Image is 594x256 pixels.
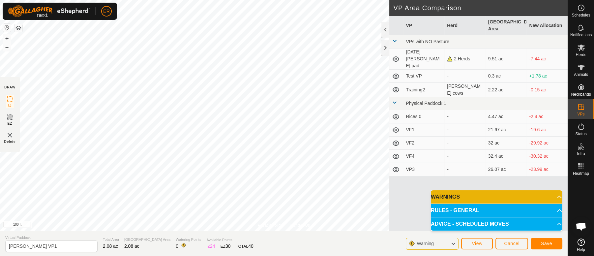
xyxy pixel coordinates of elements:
span: 30 [225,243,231,249]
td: 4.47 ac [486,110,527,123]
span: 40 [248,243,253,249]
p-accordion-header: WARNINGS [431,190,562,204]
td: +1.78 ac [526,70,568,83]
img: Gallagher Logo [8,5,90,17]
div: - [447,140,483,146]
td: -23.99 ac [526,163,568,176]
h2: VP Area Comparison [393,4,568,12]
th: Herd [444,16,486,35]
td: VF2 [403,137,444,150]
span: Watering Points [176,237,201,242]
button: Reset Map [3,24,11,32]
td: [DATE] [PERSON_NAME] pad [403,48,444,70]
div: - [447,126,483,133]
button: Map Layers [15,24,22,32]
span: EZ [8,121,13,126]
div: - [447,73,483,80]
span: RULES - GENERAL [431,208,479,213]
td: -0.15 ac [526,83,568,97]
span: Virtual Paddock [5,235,98,240]
div: - [447,166,483,173]
button: View [461,238,493,249]
td: 32 ac [486,137,527,150]
td: 32.4 ac [486,150,527,163]
td: Test VP [403,70,444,83]
td: -29.92 ac [526,137,568,150]
td: VP3 [403,163,444,176]
button: – [3,43,11,51]
span: Total Area [103,237,119,242]
button: Cancel [495,238,528,249]
span: Status [575,132,586,136]
span: Infra [577,152,585,156]
td: 0.3 ac [486,70,527,83]
div: - [447,153,483,160]
div: DRAW [4,85,15,90]
td: Training2 [403,83,444,97]
td: Rices 0 [403,110,444,123]
th: New Allocation [526,16,568,35]
span: 24 [210,243,215,249]
td: 21.67 ac [486,123,527,137]
a: Help [568,236,594,254]
div: - [447,113,483,120]
div: EZ [221,243,231,250]
span: ER [103,8,109,15]
span: Schedules [572,13,590,17]
span: ADVICE - SCHEDULED MOVES [431,221,509,227]
td: -19.6 ac [526,123,568,137]
span: Neckbands [571,92,591,96]
span: Warning [417,241,434,246]
p-accordion-header: ADVICE - SCHEDULED MOVES [431,217,562,231]
span: Cancel [504,241,520,246]
span: WARNINGS [431,194,460,200]
a: Contact Us [290,222,310,228]
a: Privacy Policy [258,222,282,228]
button: Save [531,238,562,249]
span: 0 [176,243,178,249]
span: Available Points [206,237,253,243]
th: [GEOGRAPHIC_DATA] Area [486,16,527,35]
button: + [3,35,11,43]
th: VP [403,16,444,35]
span: Animals [574,73,588,77]
a: Open chat [571,216,591,236]
span: VPs with NO Pasture [406,39,449,44]
span: Physical Paddock 1 [406,101,446,106]
td: 26.07 ac [486,163,527,176]
div: 2 Herds [447,55,483,62]
span: Herds [576,53,586,57]
td: 2.22 ac [486,83,527,97]
img: VP [6,131,14,139]
span: VPs [577,112,584,116]
td: VF4 [403,150,444,163]
div: TOTAL [236,243,253,250]
span: 2.08 ac [124,243,139,249]
div: IZ [206,243,215,250]
p-accordion-header: RULES - GENERAL [431,204,562,217]
span: Heatmap [573,172,589,176]
span: Delete [4,139,16,144]
span: Notifications [570,33,592,37]
div: [PERSON_NAME] cows [447,83,483,97]
span: Save [541,241,552,246]
td: -30.32 ac [526,150,568,163]
td: 9.51 ac [486,48,527,70]
span: Help [577,248,585,252]
td: VF1 [403,123,444,137]
td: -2.4 ac [526,110,568,123]
span: IZ [8,103,12,108]
span: 2.08 ac [103,243,118,249]
span: [GEOGRAPHIC_DATA] Area [124,237,170,242]
span: View [472,241,482,246]
td: -7.44 ac [526,48,568,70]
